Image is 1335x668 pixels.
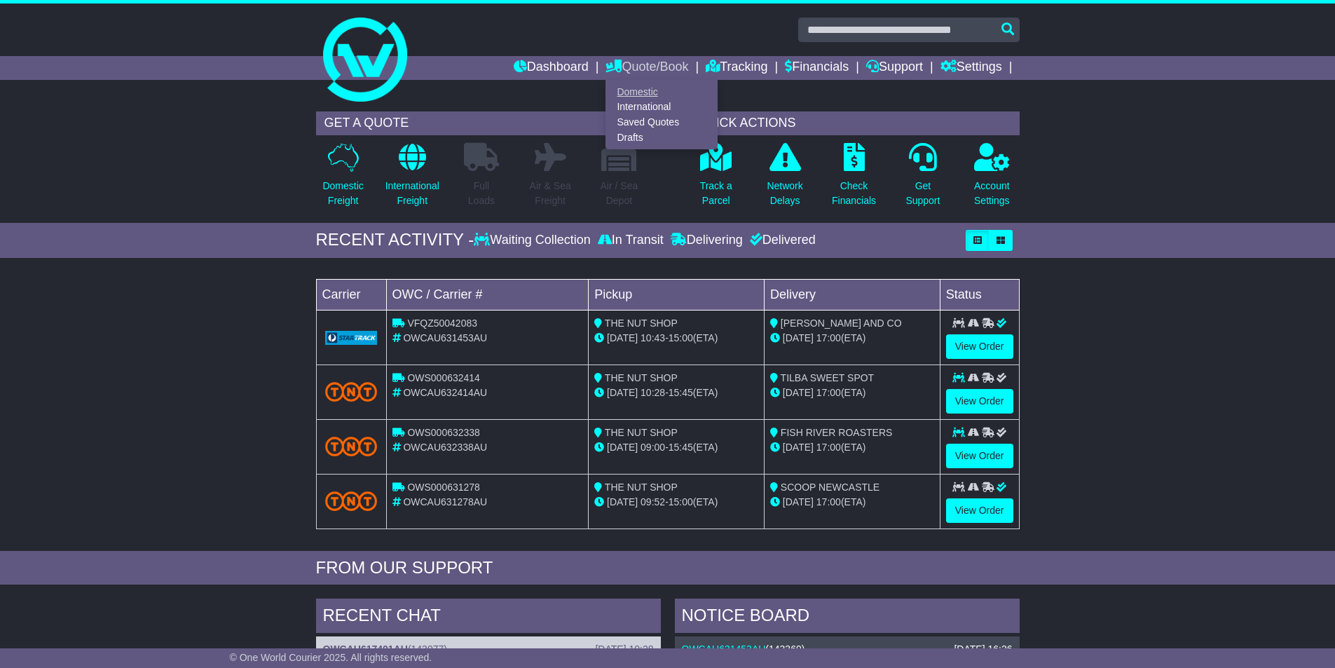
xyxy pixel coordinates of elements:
[594,233,667,248] div: In Transit
[601,179,638,208] p: Air / Sea Depot
[700,179,732,208] p: Track a Parcel
[464,179,499,208] p: Full Loads
[403,496,487,507] span: OWCAU631278AU
[607,496,638,507] span: [DATE]
[594,495,758,510] div: - (ETA)
[607,332,638,343] span: [DATE]
[530,179,571,208] p: Air & Sea Freight
[783,496,814,507] span: [DATE]
[641,332,665,343] span: 10:43
[940,279,1019,310] td: Status
[605,318,678,329] span: THE NUT SHOP
[831,142,877,216] a: CheckFinancials
[783,442,814,453] span: [DATE]
[946,389,1013,414] a: View Order
[866,56,923,80] a: Support
[589,279,765,310] td: Pickup
[946,444,1013,468] a: View Order
[675,599,1020,636] div: NOTICE BOARD
[764,279,940,310] td: Delivery
[682,643,1013,655] div: ( )
[667,233,746,248] div: Delivering
[816,332,841,343] span: 17:00
[407,372,480,383] span: OWS000632414
[641,442,665,453] span: 09:00
[767,179,802,208] p: Network Delays
[973,142,1011,216] a: AccountSettings
[669,387,693,398] span: 15:45
[832,179,876,208] p: Check Financials
[641,387,665,398] span: 10:28
[940,56,1002,80] a: Settings
[770,440,934,455] div: (ETA)
[770,386,934,400] div: (ETA)
[641,496,665,507] span: 09:52
[607,442,638,453] span: [DATE]
[605,482,678,493] span: THE NUT SHOP
[403,387,487,398] span: OWCAU632414AU
[322,179,363,208] p: Domestic Freight
[316,279,386,310] td: Carrier
[816,496,841,507] span: 17:00
[974,179,1010,208] p: Account Settings
[407,482,480,493] span: OWS000631278
[946,498,1013,523] a: View Order
[781,482,879,493] span: SCOOP NEWCASTLE
[689,111,1020,135] div: QUICK ACTIONS
[785,56,849,80] a: Financials
[905,179,940,208] p: Get Support
[606,115,717,130] a: Saved Quotes
[514,56,589,80] a: Dashboard
[323,643,654,655] div: ( )
[316,230,474,250] div: RECENT ACTIVITY -
[766,142,803,216] a: NetworkDelays
[669,332,693,343] span: 15:00
[386,279,589,310] td: OWC / Carrier #
[781,372,875,383] span: TILBA SWEET SPOT
[385,179,439,208] p: International Freight
[316,111,647,135] div: GET A QUOTE
[781,318,902,329] span: [PERSON_NAME] AND CO
[594,440,758,455] div: - (ETA)
[905,142,940,216] a: GetSupport
[606,100,717,115] a: International
[605,372,678,383] span: THE NUT SHOP
[770,331,934,346] div: (ETA)
[316,599,661,636] div: RECENT CHAT
[946,334,1013,359] a: View Order
[605,80,718,149] div: Quote/Book
[230,652,432,663] span: © One World Courier 2025. All rights reserved.
[669,496,693,507] span: 15:00
[699,142,733,216] a: Track aParcel
[325,382,378,401] img: TNT_Domestic.png
[322,142,364,216] a: DomesticFreight
[411,643,444,655] span: 143077
[605,427,678,438] span: THE NUT SHOP
[954,643,1012,655] div: [DATE] 16:26
[781,427,892,438] span: FISH RIVER ROASTERS
[325,437,378,456] img: TNT_Domestic.png
[682,643,766,655] a: OWCAU631453AU
[474,233,594,248] div: Waiting Collection
[746,233,816,248] div: Delivered
[594,331,758,346] div: - (ETA)
[407,427,480,438] span: OWS000632338
[325,331,378,345] img: GetCarrierServiceLogo
[325,491,378,510] img: TNT_Domestic.png
[316,558,1020,578] div: FROM OUR SUPPORT
[323,643,408,655] a: OWCAU617401AU
[783,332,814,343] span: [DATE]
[606,130,717,145] a: Drafts
[669,442,693,453] span: 15:45
[816,442,841,453] span: 17:00
[607,387,638,398] span: [DATE]
[594,386,758,400] div: - (ETA)
[816,387,841,398] span: 17:00
[769,643,802,655] span: 143369
[385,142,440,216] a: InternationalFreight
[403,442,487,453] span: OWCAU632338AU
[407,318,477,329] span: VFQZ50042083
[783,387,814,398] span: [DATE]
[770,495,934,510] div: (ETA)
[605,56,688,80] a: Quote/Book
